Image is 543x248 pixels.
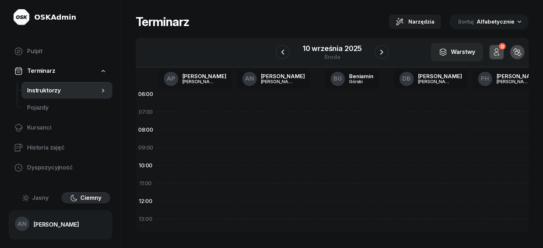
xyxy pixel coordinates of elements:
span: Dyspozycyjność [27,163,107,172]
div: środa [303,54,362,60]
span: Ciemny [80,193,101,203]
button: Jasny [11,192,60,204]
a: Pojazdy [21,99,112,116]
span: Alfabetycznie [477,18,514,25]
button: Sortuj Alfabetycznie [449,14,529,29]
div: [PERSON_NAME] [182,79,217,84]
div: [PERSON_NAME] [497,74,541,79]
div: 07:00 [136,103,156,121]
a: Kursanci [9,119,112,136]
button: Warstwy [431,43,483,61]
div: 08:00 [136,121,156,139]
div: [PERSON_NAME] [182,74,226,79]
span: Narzędzia [408,17,434,26]
div: Warstwy [439,47,475,57]
a: Terminarz [9,63,112,79]
div: [PERSON_NAME] [261,74,305,79]
h1: Terminarz [136,15,189,28]
div: Beniamin [349,74,373,79]
div: [PERSON_NAME] [34,222,79,227]
button: Ciemny [61,192,111,204]
span: Instruktorzy [27,86,100,95]
span: BG [333,76,342,82]
a: Historia zajęć [9,139,112,156]
div: [PERSON_NAME] [497,79,531,84]
button: Narzędzia [389,15,441,29]
a: DB[PERSON_NAME][PERSON_NAME] [394,70,468,88]
div: [PERSON_NAME] [261,79,295,84]
div: [PERSON_NAME] [418,74,462,79]
div: 06:00 [136,85,156,103]
div: Górski [349,79,373,84]
a: BGBeniaminGórski [325,70,379,88]
a: Instruktorzy [21,82,112,99]
a: AP[PERSON_NAME][PERSON_NAME] [158,70,232,88]
span: FH [481,76,489,82]
div: 0 [499,43,506,50]
div: 13:00 [136,210,156,228]
span: AP [167,76,175,82]
span: AN [245,76,254,82]
button: 0 [489,45,504,59]
a: AN[PERSON_NAME][PERSON_NAME] [237,70,311,88]
div: 14:00 [136,228,156,246]
img: logo-light@2x.png [13,9,30,26]
div: 09:00 [136,139,156,157]
div: OSKAdmin [34,12,76,22]
span: Pojazdy [27,103,107,112]
div: 10:00 [136,157,156,174]
a: Pulpit [9,43,112,60]
span: Kursanci [27,123,107,132]
span: Jasny [32,193,49,203]
span: Pulpit [27,47,107,56]
span: Sortuj [458,17,475,26]
span: AN [17,221,27,227]
span: DB [402,76,411,82]
span: Terminarz [27,66,55,76]
a: Dyspozycyjność [9,159,112,176]
div: [PERSON_NAME] [418,79,452,84]
div: 10 września 2025 [303,45,362,52]
div: 11:00 [136,174,156,192]
span: Historia zajęć [27,143,107,152]
div: 12:00 [136,192,156,210]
